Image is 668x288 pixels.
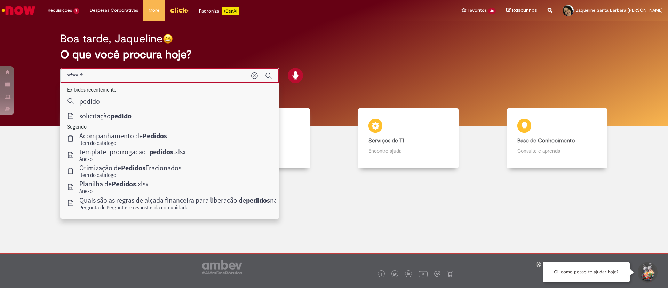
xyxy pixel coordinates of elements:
[393,273,397,276] img: logo_footer_twitter.png
[60,33,163,45] h2: Boa tarde, Jaqueline
[199,7,239,15] div: Padroniza
[90,7,138,14] span: Despesas Corporativas
[60,48,608,61] h2: O que você procura hoje?
[576,7,663,13] span: Jaqueline Santa Barbara [PERSON_NAME]
[468,7,487,14] span: Favoritos
[407,272,411,277] img: logo_footer_linkedin.png
[368,137,404,144] b: Serviços de TI
[506,7,537,14] a: Rascunhos
[512,7,537,14] span: Rascunhos
[434,271,440,277] img: logo_footer_workplace.png
[163,34,173,44] img: happy-face.png
[637,262,658,283] button: Iniciar Conversa de Suporte
[380,273,383,276] img: logo_footer_facebook.png
[517,137,575,144] b: Base de Conhecimento
[334,108,483,169] a: Serviços de TI Encontre ajuda
[37,108,185,169] a: Tirar dúvidas Tirar dúvidas com Lupi Assist e Gen Ai
[368,147,448,154] p: Encontre ajuda
[202,260,242,274] img: logo_footer_ambev_rotulo_gray.png
[222,7,239,15] p: +GenAi
[1,3,37,17] img: ServiceNow
[483,108,632,169] a: Base de Conhecimento Consulte e aprenda
[149,7,159,14] span: More
[48,7,72,14] span: Requisições
[170,5,189,15] img: click_logo_yellow_360x200.png
[419,269,428,278] img: logo_footer_youtube.png
[543,262,630,282] div: Oi, como posso te ajudar hoje?
[447,271,453,277] img: logo_footer_naosei.png
[517,147,597,154] p: Consulte e aprenda
[73,8,79,14] span: 7
[488,8,496,14] span: 26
